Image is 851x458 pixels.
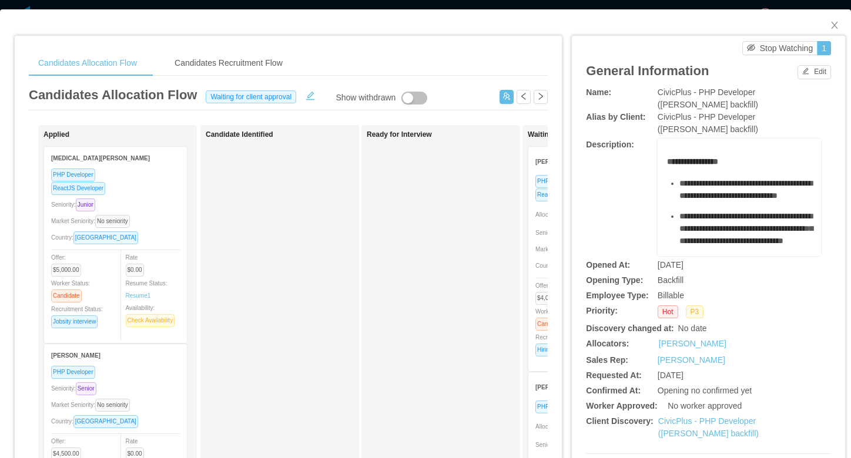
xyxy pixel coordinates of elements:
[51,306,103,325] span: Recruitment Status:
[658,386,752,395] span: Opening no confirmed yet
[678,324,707,333] span: No date
[535,442,591,448] span: Seniority:
[535,262,627,269] span: Country:
[51,218,135,224] span: Market Seniority:
[73,415,138,428] span: [GEOGRAPHIC_DATA]
[658,87,758,109] span: CivicPlus - PHP Developer ([PERSON_NAME] backfill)
[51,315,98,328] span: Jobsity interview
[659,338,726,350] a: [PERSON_NAME]
[535,292,565,305] span: $4,000.00
[818,9,851,42] button: Close
[51,352,100,359] strong: [PERSON_NAME]
[51,438,86,457] span: Offer:
[586,275,643,285] b: Opening Type:
[528,130,692,139] h1: Waiting for Client Approval
[76,382,96,395] span: Senior
[95,215,130,228] span: No seniority
[29,85,197,105] article: Candidates Allocation Flow
[658,139,821,256] div: rdw-wrapper
[535,282,570,301] span: Offer:
[51,402,135,408] span: Market Seniority:
[126,254,149,273] span: Rate
[43,130,208,139] h1: Applied
[206,130,370,139] h1: Candidate Identified
[830,21,839,30] i: icon: close
[535,318,566,331] span: Candidate
[586,371,641,380] b: Requested At:
[534,90,548,104] button: icon: right
[51,264,81,277] span: $5,000.00
[76,198,95,211] span: Junior
[51,289,82,302] span: Candidate
[586,324,674,333] b: Discovery changed at:
[165,50,292,76] div: Candidates Recruitment Flow
[686,305,704,318] span: P3
[535,211,579,218] span: Allocation Score:
[535,384,585,390] strong: [PERSON_NAME]
[586,339,629,348] b: Allocators:
[206,90,296,103] span: Waiting for client approval
[535,423,579,430] span: Allocation Score:
[586,87,611,97] b: Name:
[535,230,591,236] span: Seniority:
[658,275,684,285] span: Backfill
[658,291,684,300] span: Billable
[51,182,105,195] span: ReactJS Developer
[126,305,180,324] span: Availability:
[658,260,684,270] span: [DATE]
[586,355,628,365] b: Sales Rep:
[798,65,831,79] button: icon: editEdit
[667,156,812,273] div: rdw-editor
[668,401,742,410] span: No worker approved
[586,260,630,270] b: Opened At:
[51,169,95,181] span: PHP Developer
[517,90,531,104] button: icon: left
[586,416,653,426] b: Client Discovery:
[126,291,151,300] a: Resume1
[51,155,150,161] strong: [MEDICAL_DATA][PERSON_NAME]
[500,90,514,104] button: icon: usergroup-add
[51,418,143,425] span: Country:
[658,112,758,134] span: CivicPlus - PHP Developer ([PERSON_NAME] backfill)
[73,231,138,244] span: [GEOGRAPHIC_DATA]
[586,401,657,410] b: Worker Approved:
[51,254,86,273] span: Offer:
[535,334,587,353] span: Recruitment Status:
[126,438,149,457] span: Rate
[51,366,95,379] span: PHP Developer
[336,92,396,105] div: Show withdrawn
[742,41,818,55] button: icon: eye-invisibleStop Watching
[535,188,589,201] span: ReactJS Developer
[535,343,554,356] span: Hiring
[586,61,709,80] article: General Information
[126,280,167,299] span: Resume Status:
[817,41,831,55] button: 1
[51,201,100,208] span: Seniority:
[586,306,618,315] b: Priority:
[95,399,130,412] span: No seniority
[29,50,146,76] div: Candidates Allocation Flow
[586,386,641,395] b: Confirmed At:
[535,175,579,188] span: PHP Developer
[658,355,725,365] a: [PERSON_NAME]
[586,291,648,300] b: Employee Type:
[535,159,585,165] strong: [PERSON_NAME]
[658,371,684,380] span: [DATE]
[658,416,759,438] a: CivicPlus - PHP Developer ([PERSON_NAME] backfill)
[586,140,634,149] b: Description:
[126,314,175,327] span: Check Availability
[367,130,531,139] h1: Ready for Interview
[301,89,320,100] button: icon: edit
[126,264,144,277] span: $0.00
[51,280,90,299] span: Worker Status:
[586,112,645,122] b: Alias by Client:
[535,246,619,252] span: Market Seniority:
[535,308,574,327] span: Worker Status:
[535,400,579,413] span: PHP Developer
[51,234,143,241] span: Country:
[658,305,678,318] span: Hot
[51,385,101,392] span: Seniority:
